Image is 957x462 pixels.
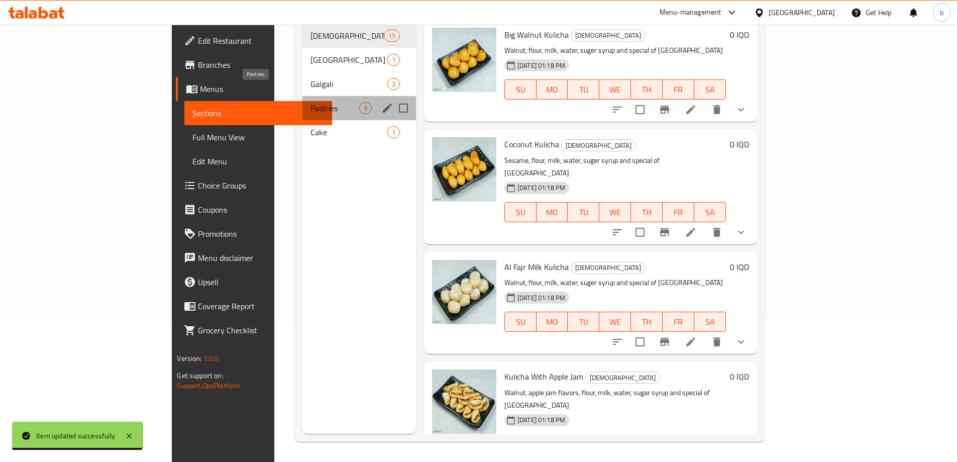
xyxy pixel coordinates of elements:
[667,82,690,97] span: FR
[541,315,564,329] span: MO
[513,415,569,425] span: [DATE] 01:18 PM
[504,312,537,332] button: SU
[200,83,324,95] span: Menus
[504,27,569,42] span: Big Walnut Kulicha
[387,78,400,90] div: items
[387,54,400,66] div: items
[432,260,496,324] img: Al Fajr Milk Kulicha
[571,262,645,273] span: [DEMOGRAPHIC_DATA]
[384,30,400,42] div: items
[509,315,533,329] span: SU
[729,330,753,354] button: show more
[192,131,324,143] span: Full Menu View
[698,315,722,329] span: SA
[537,79,568,100] button: MO
[198,204,324,216] span: Coupons
[177,352,201,365] span: Version:
[310,78,387,90] span: Galgali
[541,205,564,220] span: MO
[432,137,496,202] img: Coconut Kulicha
[629,222,651,243] span: Select to update
[631,79,663,100] button: TH
[599,79,631,100] button: WE
[302,20,416,148] nav: Menu sections
[653,330,677,354] button: Branch-specific-item
[384,31,399,41] span: 15
[694,79,726,100] button: SA
[705,220,729,244] button: delete
[360,104,371,113] span: 3
[730,28,749,42] h6: 0 IQD
[380,101,395,116] button: edit
[387,126,400,138] div: items
[504,137,559,152] span: Coconut Kulicha
[572,205,595,220] span: TU
[572,315,595,329] span: TU
[198,35,324,47] span: Edit Restaurant
[729,98,753,122] button: show more
[541,82,564,97] span: MO
[663,202,694,222] button: FR
[176,246,332,270] a: Menu disclaimer
[599,312,631,332] button: WE
[605,330,629,354] button: sort-choices
[176,294,332,318] a: Coverage Report
[735,104,747,116] svg: Show Choices
[176,270,332,294] a: Upsell
[36,430,115,441] div: Item updated successfully
[629,99,651,120] span: Select to update
[631,202,663,222] button: TH
[176,77,332,101] a: Menus
[198,276,324,288] span: Upsell
[730,260,749,274] h6: 0 IQD
[184,125,332,149] a: Full Menu View
[388,55,399,65] span: 1
[537,202,568,222] button: MO
[603,205,627,220] span: WE
[562,140,635,151] span: [DEMOGRAPHIC_DATA]
[635,82,659,97] span: TH
[504,44,726,57] p: Walnut, flour, milk, water, suger syrup and special of [GEOGRAPHIC_DATA]
[310,126,387,138] span: Cake
[184,101,332,125] a: Sections
[359,102,372,114] div: items
[571,30,646,42] div: Kulicha
[653,98,677,122] button: Branch-specific-item
[571,262,646,274] div: Kulicha
[572,82,595,97] span: TU
[177,369,223,382] span: Get support on:
[504,79,537,100] button: SU
[198,228,324,240] span: Promotions
[513,183,569,193] span: [DATE] 01:18 PM
[940,7,943,18] span: b
[561,139,636,151] div: Kulicha
[432,369,496,434] img: Kulicha With Apple Jam
[631,312,663,332] button: TH
[735,336,747,348] svg: Show Choices
[310,30,384,42] span: [DEMOGRAPHIC_DATA]
[302,24,416,48] div: [DEMOGRAPHIC_DATA]15
[302,48,416,72] div: [GEOGRAPHIC_DATA]1
[504,387,726,412] p: Walnut, apple jam flavors, flour, milk, water, sugar syrup and special of [GEOGRAPHIC_DATA]
[705,98,729,122] button: delete
[568,312,599,332] button: TU
[198,252,324,264] span: Menu disclaimer
[730,369,749,384] h6: 0 IQD
[176,173,332,198] a: Choice Groups
[310,102,359,114] span: Pastries
[184,149,332,173] a: Edit Menu
[663,79,694,100] button: FR
[635,205,659,220] span: TH
[571,30,645,41] span: [DEMOGRAPHIC_DATA]
[432,28,496,92] img: Big Walnut Kulicha
[198,324,324,336] span: Grocery Checklist
[310,54,387,66] div: Burma
[504,154,726,179] p: Sesame, flour, milk, water, suger syrup and special of [GEOGRAPHIC_DATA]
[605,98,629,122] button: sort-choices
[663,312,694,332] button: FR
[586,372,660,384] span: [DEMOGRAPHIC_DATA]
[685,226,697,238] a: Edit menu item
[198,59,324,71] span: Branches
